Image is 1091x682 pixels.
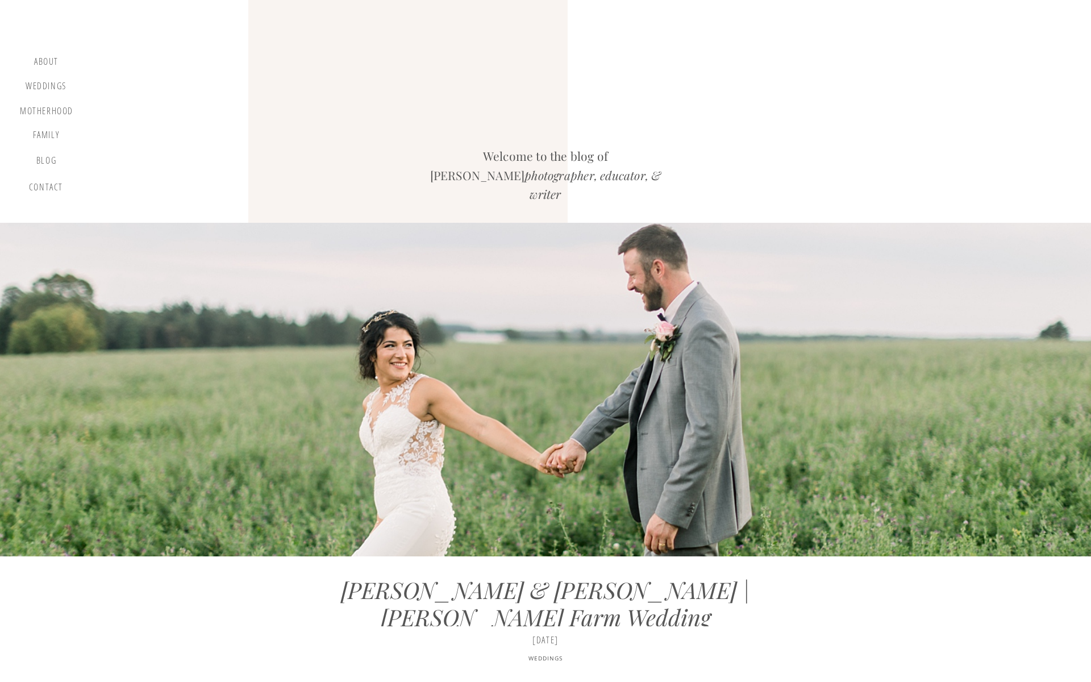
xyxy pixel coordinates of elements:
a: about [30,56,63,70]
a: motherhood [20,106,73,118]
a: contact [27,182,65,197]
h2: Welcome to the blog of [PERSON_NAME] [422,147,669,193]
a: Weddings [528,654,563,662]
a: Weddings [24,81,68,95]
a: blog [30,155,63,171]
h1: [PERSON_NAME] & [PERSON_NAME] | [PERSON_NAME] Farm Wedding [318,576,773,631]
i: photographer, educator, & writer [524,167,661,202]
a: Family [24,130,68,144]
p: [DATE] [318,635,773,646]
